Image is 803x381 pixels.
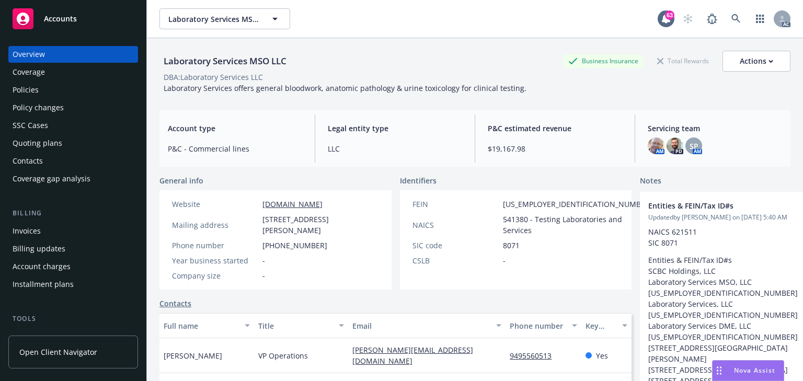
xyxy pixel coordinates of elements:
span: Notes [640,175,661,188]
div: Actions [740,51,773,71]
span: [STREET_ADDRESS][PERSON_NAME] [262,214,379,236]
a: Policy changes [8,99,138,116]
span: [PERSON_NAME] [164,350,222,361]
a: Coverage gap analysis [8,170,138,187]
div: SIC code [412,240,499,251]
button: Nova Assist [712,360,784,381]
span: Identifiers [400,175,437,186]
a: Search [726,8,747,29]
a: Start snowing [678,8,698,29]
div: Full name [164,320,238,331]
span: Entities & FEIN/Tax ID#s [648,200,803,211]
div: FEIN [412,199,499,210]
span: VP Operations [258,350,308,361]
div: 63 [665,10,674,20]
div: Business Insurance [563,54,644,67]
span: Servicing team [648,123,782,134]
div: CSLB [412,255,499,266]
button: Laboratory Services MSO LLC [159,8,290,29]
div: Drag to move [713,361,726,380]
div: Tools [8,314,138,324]
a: Installment plans [8,276,138,293]
a: Contacts [8,153,138,169]
a: [PERSON_NAME][EMAIL_ADDRESS][DOMAIN_NAME] [352,345,473,366]
div: DBA: Laboratory Services LLC [164,72,263,83]
span: Laboratory Services MSO LLC [168,14,259,25]
span: P&C estimated revenue [488,123,622,134]
a: Report a Bug [702,8,722,29]
span: - [262,270,265,281]
a: Accounts [8,4,138,33]
div: Billing updates [13,240,65,257]
div: Coverage gap analysis [13,170,90,187]
div: Mailing address [172,220,258,230]
a: Policies [8,82,138,98]
a: Billing updates [8,240,138,257]
button: Email [348,313,506,338]
div: Key contact [586,320,616,331]
span: 541380 - Testing Laboratories and Services [503,214,652,236]
div: Contacts [13,153,43,169]
div: Website [172,199,258,210]
span: LLC [328,143,462,154]
a: Quoting plans [8,135,138,152]
span: $19,167.98 [488,143,622,154]
div: Installment plans [13,276,74,293]
span: Nova Assist [734,366,775,375]
span: - [262,255,265,266]
div: NAICS [412,220,499,230]
span: SP [690,141,698,152]
a: Account charges [8,258,138,275]
div: Policies [13,82,39,98]
span: Account type [168,123,302,134]
div: Phone number [172,240,258,251]
span: [US_EMPLOYER_IDENTIFICATION_NUMBER] [503,199,652,210]
span: P&C - Commercial lines [168,143,302,154]
span: Laboratory Services offers general bloodwork, anatomic pathology & urine toxicology for clinical ... [164,83,526,93]
a: SSC Cases [8,117,138,134]
span: Accounts [44,15,77,23]
div: Total Rewards [652,54,714,67]
div: Billing [8,208,138,218]
div: SSC Cases [13,117,48,134]
img: photo [648,137,664,154]
div: Account charges [13,258,71,275]
span: Yes [596,350,608,361]
div: Phone number [510,320,565,331]
span: - [503,255,506,266]
span: 8071 [503,240,520,251]
div: Invoices [13,223,41,239]
a: Contacts [159,298,191,309]
div: Email [352,320,490,331]
a: Overview [8,46,138,63]
div: Company size [172,270,258,281]
div: Year business started [172,255,258,266]
img: photo [667,137,683,154]
div: Quoting plans [13,135,62,152]
a: [DOMAIN_NAME] [262,199,323,209]
div: Coverage [13,64,45,80]
a: Switch app [750,8,771,29]
span: General info [159,175,203,186]
button: Title [254,313,349,338]
button: Phone number [506,313,581,338]
span: [PHONE_NUMBER] [262,240,327,251]
button: Key contact [581,313,632,338]
a: 9495560513 [510,351,560,361]
a: Invoices [8,223,138,239]
button: Actions [722,51,790,72]
div: Policy changes [13,99,64,116]
a: Coverage [8,64,138,80]
button: Full name [159,313,254,338]
span: Open Client Navigator [19,347,97,357]
span: Legal entity type [328,123,462,134]
div: Laboratory Services MSO LLC [159,54,291,68]
div: Title [258,320,333,331]
div: Overview [13,46,45,63]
